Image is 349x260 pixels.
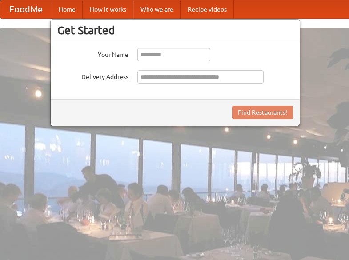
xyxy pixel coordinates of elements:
[232,106,293,119] button: Find Restaurants!
[57,48,128,59] label: Your Name
[52,0,83,18] a: Home
[181,0,234,18] a: Recipe videos
[57,70,128,81] label: Delivery Address
[133,0,181,18] a: Who we are
[83,0,133,18] a: How it works
[57,24,293,37] h3: Get Started
[0,0,52,18] a: FoodMe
